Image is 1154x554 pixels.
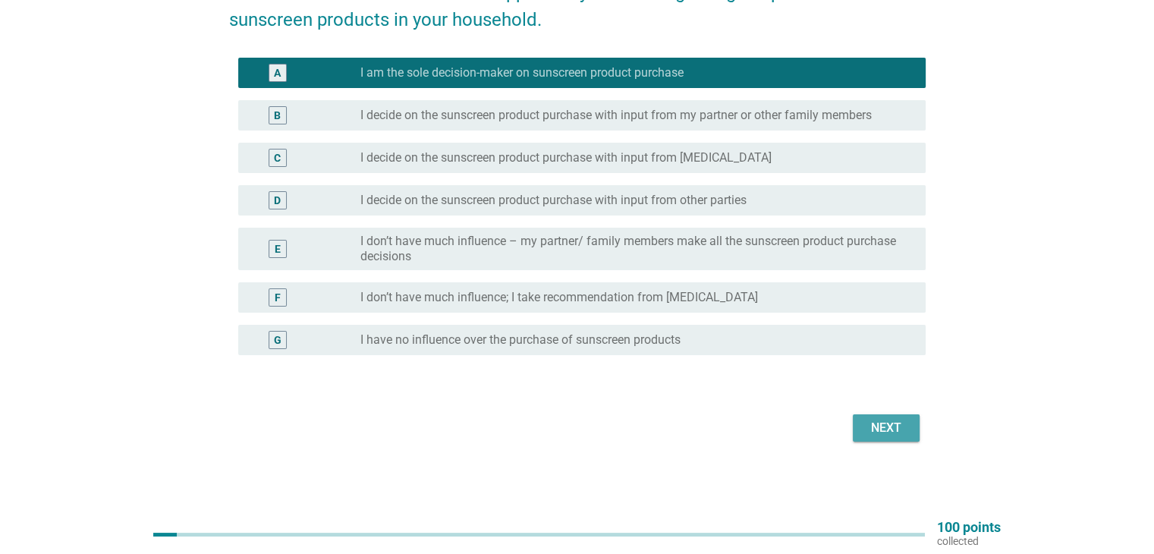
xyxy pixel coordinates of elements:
[275,290,281,306] div: F
[274,108,281,124] div: B
[853,414,920,442] button: Next
[274,65,281,81] div: A
[865,419,907,437] div: Next
[360,108,872,123] label: I decide on the sunscreen product purchase with input from my partner or other family members
[360,150,772,165] label: I decide on the sunscreen product purchase with input from [MEDICAL_DATA]
[275,241,281,257] div: E
[274,193,281,209] div: D
[360,332,681,348] label: I have no influence over the purchase of sunscreen products
[360,193,747,208] label: I decide on the sunscreen product purchase with input from other parties
[360,65,684,80] label: I am the sole decision-maker on sunscreen product purchase
[360,234,901,264] label: I don’t have much influence – my partner/ family members make all the sunscreen product purchase ...
[274,150,281,166] div: C
[937,534,1001,548] p: collected
[274,332,281,348] div: G
[937,521,1001,534] p: 100 points
[360,290,758,305] label: I don’t have much influence; I take recommendation from [MEDICAL_DATA]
